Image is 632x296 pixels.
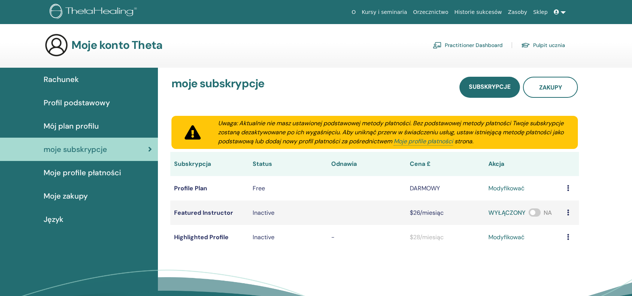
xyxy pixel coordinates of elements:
span: Rachunek [44,74,79,85]
a: Sklep [530,5,550,19]
a: O [349,5,359,19]
a: Subskrypcje [459,77,520,98]
span: Moje profile płatności [44,167,121,178]
th: Odnawia [327,152,406,176]
h3: Moje konto Theta [71,38,162,52]
span: moje subskrypcje [44,144,107,155]
span: WYŁĄCZONY [488,209,526,217]
a: Practitioner Dashboard [433,39,503,51]
a: Zasoby [505,5,530,19]
img: chalkboard-teacher.svg [433,42,442,49]
th: Cena £ [406,152,485,176]
a: Historie sukcesów [452,5,505,19]
span: - [331,233,335,241]
span: Profil podstawowy [44,97,110,108]
a: Pulpit ucznia [521,39,565,51]
img: generic-user-icon.jpg [44,33,68,57]
a: Kursy i seminaria [359,5,410,19]
h3: moje subskrypcje [171,77,264,95]
a: modyfikować [488,184,524,193]
a: Zakupy [523,77,578,98]
span: NA [544,209,552,217]
img: logo.png [50,4,139,21]
span: Język [44,214,64,225]
p: Inactive [253,233,324,242]
span: $28/miesiąc [410,233,444,241]
div: Uwaga: Aktualnie nie masz ustawionej podstawowej metody płatności. Bez podstawowej metody płatnoś... [209,119,573,146]
a: Orzecznictwo [410,5,452,19]
span: Moje zakupy [44,190,88,202]
span: Subskrypcje [469,83,511,91]
td: Profile Plan [170,176,249,200]
th: Status [249,152,327,176]
img: graduation-cap.svg [521,42,530,49]
a: Moje profile płatności [394,137,453,146]
th: Subskrypcja [170,152,249,176]
div: Free [253,184,324,193]
div: Inactive [253,208,324,217]
span: $26/miesiąc [410,209,444,217]
a: modyfikować [488,233,524,242]
span: Mój plan profilu [44,120,99,132]
td: Featured Instructor [170,200,249,225]
span: DARMOWY [410,184,440,192]
th: Akcja [485,152,563,176]
span: Zakupy [539,83,562,91]
td: Highlighted Profile [170,225,249,249]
